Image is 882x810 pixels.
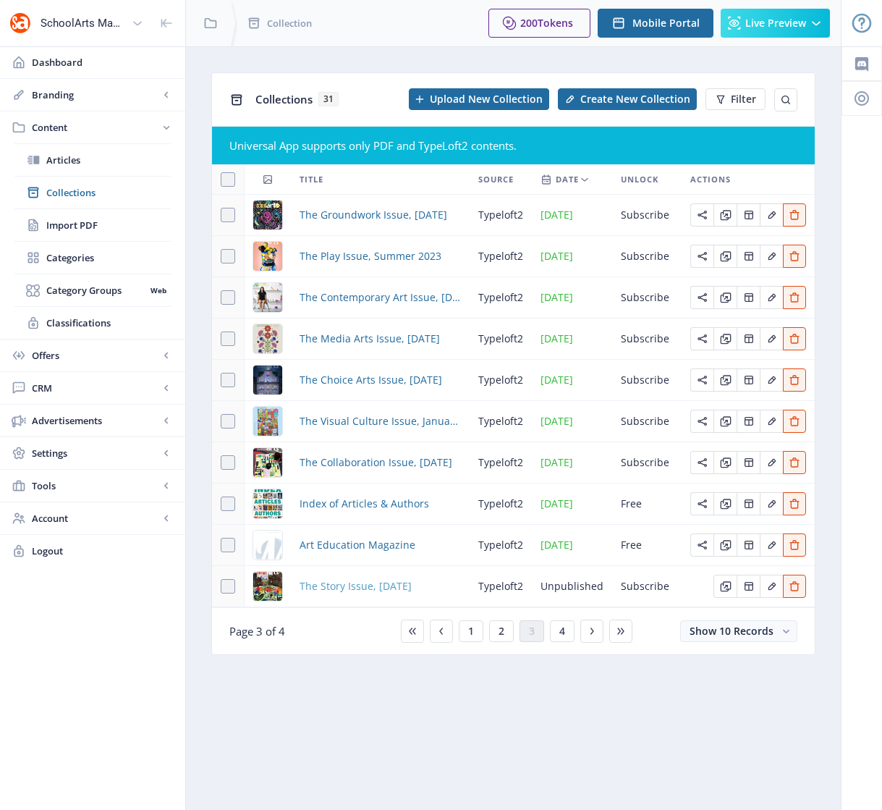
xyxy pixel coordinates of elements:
button: 2 [489,620,514,642]
button: Filter [705,88,766,110]
button: 1 [459,620,483,642]
span: Category Groups [46,283,145,298]
a: Edit page [690,496,713,510]
td: typeloft2 [470,401,532,442]
span: Logout [32,544,174,558]
td: Subscribe [612,401,682,442]
a: Edit page [760,496,783,510]
span: Offers [32,348,159,363]
span: Classifications [46,316,171,330]
span: Title [300,171,323,188]
span: Actions [690,171,731,188]
button: Create New Collection [558,88,697,110]
img: 2474ce8f-eeac-4f98-8404-6d22b035506e.png [253,489,282,518]
td: typeloft2 [470,525,532,566]
div: SchoolArts Magazine [41,7,126,39]
a: Edit page [783,331,806,345]
a: Edit page [783,496,806,510]
span: 4 [559,625,565,637]
span: Tokens [538,16,573,30]
a: Edit page [690,207,713,221]
td: Free [612,484,682,525]
a: Edit page [690,455,713,468]
a: Edit page [760,372,783,386]
a: Edit page [737,372,760,386]
span: Collections [46,185,171,200]
a: Edit page [713,413,737,427]
button: Upload New Collection [409,88,549,110]
nb-badge: Web [145,283,171,298]
app-collection-view: Collections [211,72,815,655]
button: 3 [520,620,544,642]
span: Filter [731,93,756,105]
a: Edit page [713,207,737,221]
button: Show 10 Records [680,620,797,642]
a: Edit page [737,578,760,592]
a: Category GroupsWeb [14,274,171,306]
span: Settings [32,446,159,460]
span: Live Preview [745,17,806,29]
a: Edit page [783,537,806,551]
a: Edit page [737,331,760,345]
a: Edit page [713,372,737,386]
a: The Groundwork Issue, [DATE] [300,206,447,224]
a: Edit page [737,455,760,468]
a: Edit page [760,455,783,468]
span: Unlock [621,171,658,188]
td: typeloft2 [470,484,532,525]
a: Edit page [783,290,806,303]
a: The Choice Arts Issue, [DATE] [300,371,442,389]
td: [DATE] [532,195,612,236]
a: Edit page [760,413,783,427]
span: Dashboard [32,55,174,69]
span: Page 3 of 4 [229,624,285,638]
img: c7829419-fc8a-4e1c-89d2-5df6c62bd731.png [253,407,282,436]
span: The Media Arts Issue, [DATE] [300,330,440,347]
a: Edit page [690,248,713,262]
td: [DATE] [532,360,612,401]
td: Subscribe [612,236,682,277]
span: The Story Issue, [DATE] [300,578,412,595]
a: Edit page [690,331,713,345]
img: 266baa16-f7af-49b6-9241-ab834ad8f04e.png [253,324,282,353]
span: Mobile Portal [632,17,700,29]
a: Edit page [713,290,737,303]
td: Free [612,525,682,566]
a: Articles [14,144,171,176]
a: Edit page [783,413,806,427]
span: The Collaboration Issue, [DATE] [300,454,452,471]
a: Edit page [713,248,737,262]
img: dda34b26-800e-446d-b2fe-ad19ef73873f.jpg [253,201,282,229]
img: cover.jpg [253,531,282,560]
a: Classifications [14,307,171,339]
a: Edit page [760,331,783,345]
td: [DATE] [532,277,612,318]
span: CRM [32,381,159,395]
td: [DATE] [532,318,612,360]
td: [DATE] [532,236,612,277]
td: typeloft2 [470,360,532,401]
span: The Play Issue, Summer 2023 [300,248,441,265]
span: Categories [46,250,171,265]
a: The Contemporary Art Issue, [DATE] [300,289,461,306]
img: 8b7c52e2-26d8-4a81-8cb9-a985273ab370.png [253,572,282,601]
span: Date [556,171,579,188]
span: Art Education Magazine [300,536,415,554]
td: Subscribe [612,195,682,236]
span: Collections [255,92,313,106]
a: Edit page [760,537,783,551]
a: Edit page [737,248,760,262]
a: Index of Articles & Authors [300,495,429,512]
a: Edit page [713,496,737,510]
a: Edit page [690,537,713,551]
span: Content [32,120,159,135]
span: Show 10 Records [690,624,773,638]
span: 2 [499,625,504,637]
td: Subscribe [612,566,682,607]
td: typeloft2 [470,318,532,360]
a: Edit page [760,290,783,303]
a: Edit page [737,413,760,427]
